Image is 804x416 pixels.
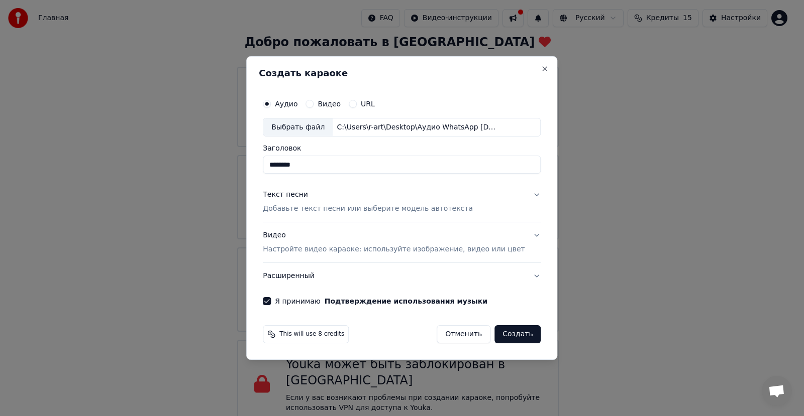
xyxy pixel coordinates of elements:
button: Я принимаю [325,298,487,305]
label: Я принимаю [275,298,487,305]
label: Видео [318,100,341,107]
div: Видео [263,231,525,255]
button: Отменить [437,325,490,343]
div: C:\Users\r-art\Desktop\Аудио WhatsApp [DATE] 21.06.34_eda82151.mp3 [333,122,504,132]
label: Аудио [275,100,297,107]
h2: Создать караоке [259,69,545,78]
button: ВидеоНастройте видео караоке: используйте изображение, видео или цвет [263,223,541,263]
button: Расширенный [263,263,541,289]
div: Текст песни [263,190,308,200]
p: Настройте видео караоке: используйте изображение, видео или цвет [263,244,525,254]
button: Создать [494,325,541,343]
label: URL [361,100,375,107]
button: Текст песниДобавьте текст песни или выберите модель автотекста [263,182,541,222]
span: This will use 8 credits [279,330,344,338]
p: Добавьте текст песни или выберите модель автотекста [263,204,473,214]
div: Выбрать файл [263,118,333,136]
label: Заголовок [263,145,541,152]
